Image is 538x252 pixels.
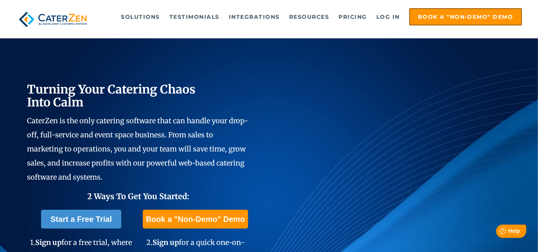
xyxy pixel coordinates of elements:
[35,238,61,247] span: Sign up
[27,82,196,110] span: Turning Your Catering Chaos Into Calm
[409,8,522,25] a: Book a "Non-Demo" Demo
[16,8,90,31] img: caterzen
[225,9,284,25] a: Integrations
[41,210,121,229] a: Start a Free Trial
[103,8,522,25] div: Navigation Menu
[285,9,333,25] a: Resources
[143,210,248,229] a: Book a "Non-Demo" Demo
[27,116,248,182] span: CaterZen is the only catering software that can handle your drop-off, full-service and event spac...
[117,9,164,25] a: Solutions
[166,9,223,25] a: Testimonials
[153,238,179,247] span: Sign up
[335,9,371,25] a: Pricing
[468,221,529,243] iframe: Help widget launcher
[372,9,404,25] a: Log in
[87,191,189,201] span: 2 Ways To Get You Started:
